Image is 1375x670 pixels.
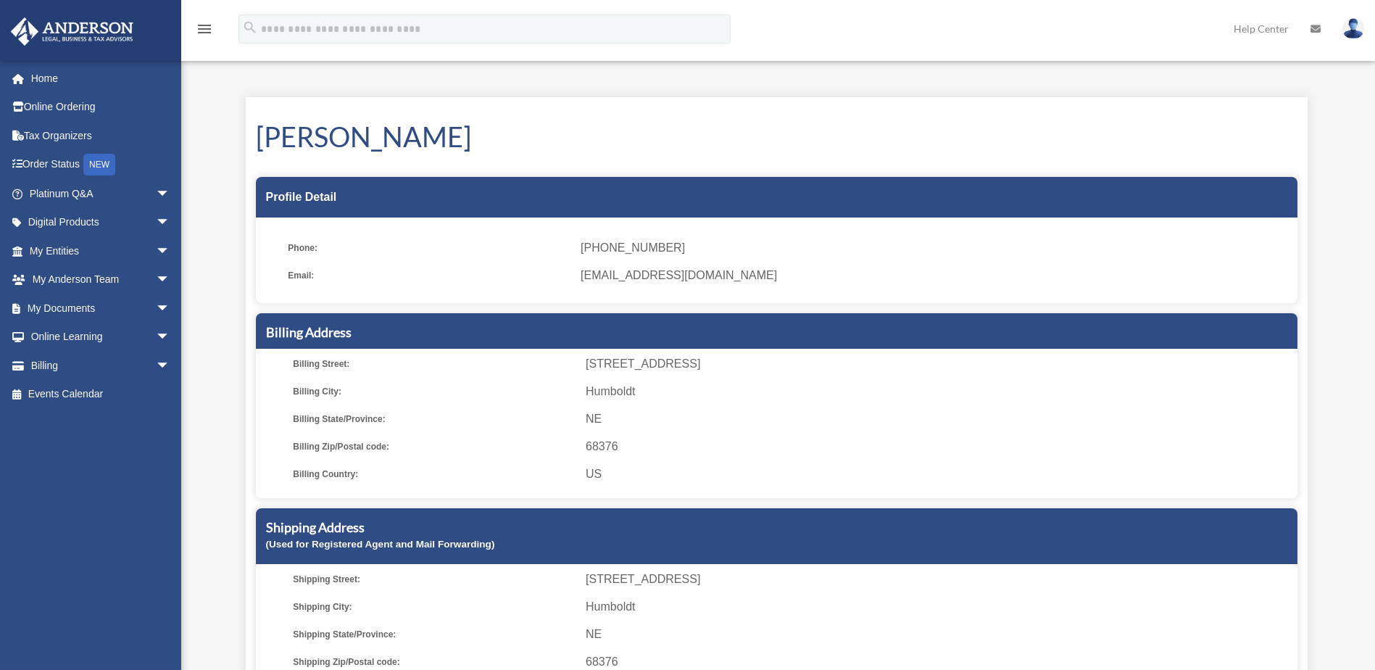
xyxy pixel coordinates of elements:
[10,93,192,122] a: Online Ordering
[586,624,1292,645] span: NE
[10,351,192,380] a: Billingarrow_drop_down
[288,238,570,258] span: Phone:
[83,154,115,175] div: NEW
[293,464,576,484] span: Billing Country:
[10,323,192,352] a: Online Learningarrow_drop_down
[586,569,1292,590] span: [STREET_ADDRESS]
[242,20,258,36] i: search
[10,236,192,265] a: My Entitiesarrow_drop_down
[293,354,576,374] span: Billing Street:
[288,265,570,286] span: Email:
[293,624,576,645] span: Shipping State/Province:
[156,208,185,238] span: arrow_drop_down
[156,265,185,295] span: arrow_drop_down
[156,351,185,381] span: arrow_drop_down
[10,121,192,150] a: Tax Organizers
[586,409,1292,429] span: NE
[156,179,185,209] span: arrow_drop_down
[156,236,185,266] span: arrow_drop_down
[581,265,1287,286] span: [EMAIL_ADDRESS][DOMAIN_NAME]
[10,265,192,294] a: My Anderson Teamarrow_drop_down
[156,294,185,323] span: arrow_drop_down
[196,25,213,38] a: menu
[10,208,192,237] a: Digital Productsarrow_drop_down
[266,323,1287,342] h5: Billing Address
[586,354,1292,374] span: [STREET_ADDRESS]
[256,177,1297,218] div: Profile Detail
[10,380,192,409] a: Events Calendar
[266,518,1287,537] h5: Shipping Address
[293,437,576,457] span: Billing Zip/Postal code:
[586,381,1292,402] span: Humboldt
[266,539,495,550] small: (Used for Registered Agent and Mail Forwarding)
[10,179,192,208] a: Platinum Q&Aarrow_drop_down
[10,294,192,323] a: My Documentsarrow_drop_down
[586,437,1292,457] span: 68376
[586,464,1292,484] span: US
[196,20,213,38] i: menu
[293,381,576,402] span: Billing City:
[10,64,192,93] a: Home
[581,238,1287,258] span: [PHONE_NUMBER]
[256,117,1297,156] h1: [PERSON_NAME]
[293,409,576,429] span: Billing State/Province:
[293,569,576,590] span: Shipping Street:
[1342,18,1364,39] img: User Pic
[586,597,1292,617] span: Humboldt
[7,17,138,46] img: Anderson Advisors Platinum Portal
[156,323,185,352] span: arrow_drop_down
[293,597,576,617] span: Shipping City:
[10,150,192,180] a: Order StatusNEW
